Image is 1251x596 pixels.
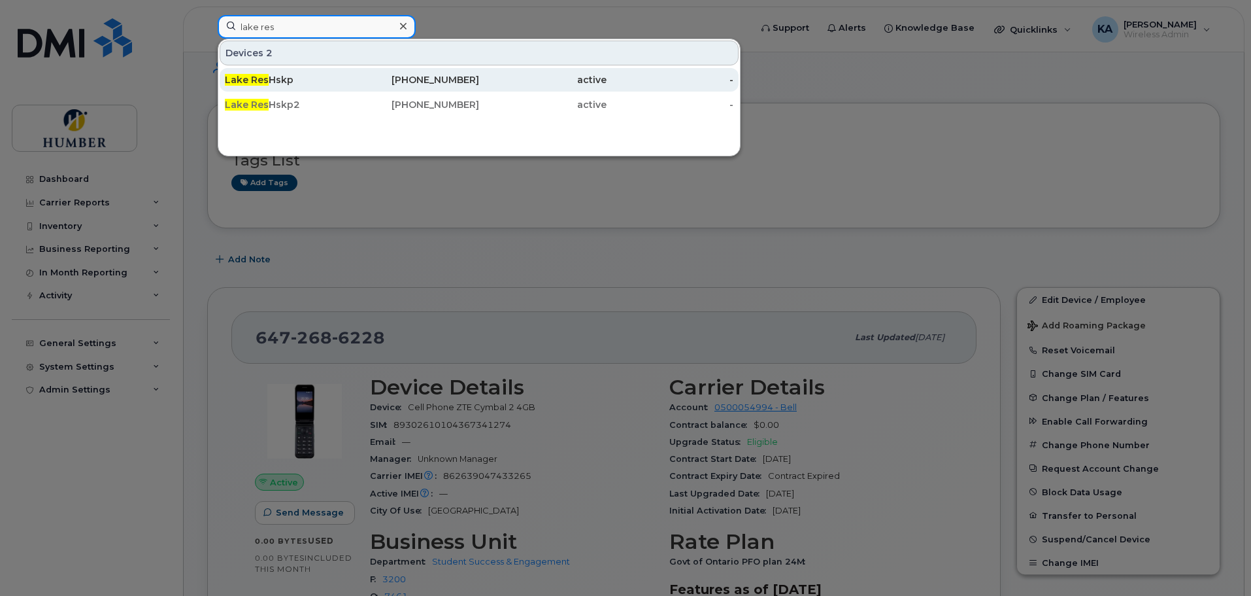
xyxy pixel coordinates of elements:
div: Hskp2 [225,98,352,111]
span: Lake Res [225,74,269,86]
span: Lake Res [225,99,269,111]
div: Hskp [225,73,352,86]
div: [PHONE_NUMBER] [352,98,480,111]
span: 2 [266,46,273,60]
div: - [607,73,734,86]
div: [PHONE_NUMBER] [352,73,480,86]
div: Devices [220,41,739,65]
div: - [607,98,734,111]
input: Find something... [218,15,416,39]
div: active [479,98,607,111]
div: active [479,73,607,86]
a: Lake ResHskp[PHONE_NUMBER]active- [220,68,739,92]
a: Lake ResHskp2[PHONE_NUMBER]active- [220,93,739,116]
